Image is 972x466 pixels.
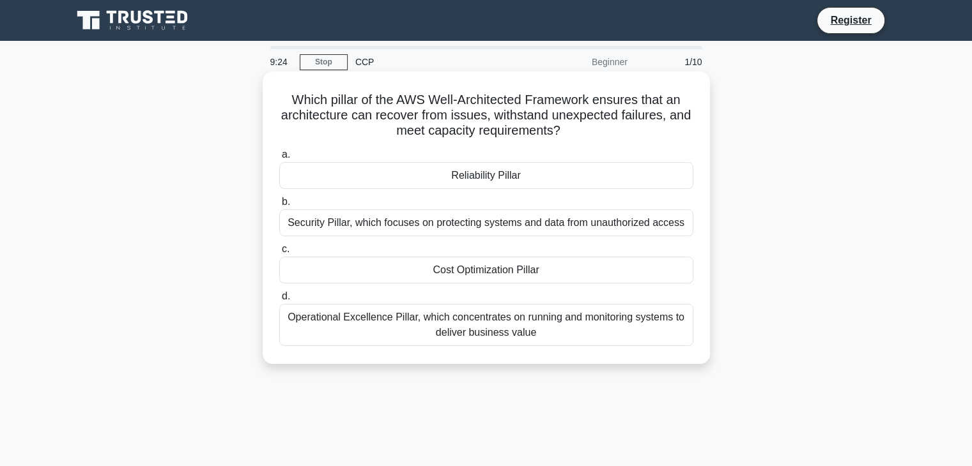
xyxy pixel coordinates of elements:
[282,243,289,254] span: c.
[279,304,693,346] div: Operational Excellence Pillar, which concentrates on running and monitoring systems to deliver bu...
[348,49,523,75] div: CCP
[279,209,693,236] div: Security Pillar, which focuses on protecting systems and data from unauthorized access
[282,149,290,160] span: a.
[263,49,300,75] div: 9:24
[635,49,710,75] div: 1/10
[279,257,693,283] div: Cost Optimization Pillar
[523,49,635,75] div: Beginner
[282,196,290,207] span: b.
[822,12,879,28] a: Register
[278,92,695,139] h5: Which pillar of the AWS Well-Architected Framework ensures that an architecture can recover from ...
[279,162,693,189] div: Reliability Pillar
[300,54,348,70] a: Stop
[282,290,290,301] span: d.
